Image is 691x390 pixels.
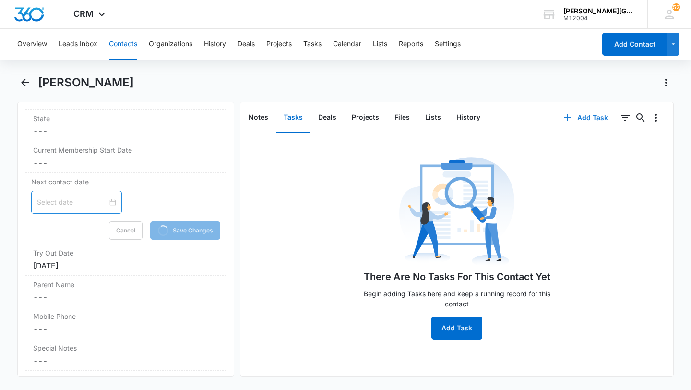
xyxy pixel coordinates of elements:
dd: --- [33,355,218,366]
div: Current Membership Start Date--- [25,141,226,173]
input: Select date [37,197,107,207]
dd: --- [33,323,218,335]
dd: --- [33,157,218,169]
div: Try Out Date[DATE] [25,244,226,276]
button: Calendar [333,29,361,60]
p: Begin adding Tasks here and keep a running record for this contact [356,289,558,309]
div: State--- [25,110,226,141]
button: Reports [399,29,423,60]
dd: --- [33,292,218,303]
span: 52 [672,3,680,11]
button: Contacts [109,29,137,60]
button: Add Task [554,106,618,129]
label: Home Phone [33,375,218,385]
label: Try Out Date [33,248,218,258]
button: Lists [373,29,387,60]
button: Overview [17,29,47,60]
label: Next contact date [31,177,220,187]
button: Tasks [303,29,322,60]
div: account id [563,15,633,22]
button: Lists [417,103,449,133]
h1: [PERSON_NAME] [38,75,134,90]
button: Overflow Menu [648,110,664,125]
button: Back [17,75,32,90]
div: Mobile Phone--- [25,307,226,339]
img: No Data [399,154,514,269]
div: Parent Name--- [25,276,226,307]
button: Organizations [149,29,192,60]
div: Special Notes--- [25,339,226,371]
h1: There Are No Tasks For This Contact Yet [364,269,550,284]
span: CRM [73,9,94,19]
label: Parent Name [33,280,218,290]
button: Files [387,103,417,133]
label: Special Notes [33,343,218,353]
div: notifications count [672,3,680,11]
button: Add Contact [602,33,667,56]
button: Projects [344,103,387,133]
button: Actions [658,75,674,90]
button: History [449,103,488,133]
button: History [204,29,226,60]
button: Add Task [431,317,482,340]
button: Filters [618,110,633,125]
button: Notes [241,103,276,133]
button: Settings [435,29,461,60]
div: [DATE] [33,260,218,271]
button: Deals [310,103,344,133]
button: Leads Inbox [59,29,97,60]
label: Mobile Phone [33,311,218,321]
label: State [33,113,218,123]
dd: --- [33,125,218,137]
button: Tasks [276,103,310,133]
label: Current Membership Start Date [33,145,218,155]
div: account name [563,7,633,15]
button: Deals [238,29,255,60]
button: Projects [266,29,292,60]
button: Search... [633,110,648,125]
